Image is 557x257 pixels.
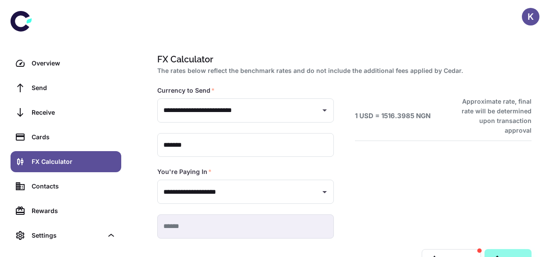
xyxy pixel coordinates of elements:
[11,102,121,123] a: Receive
[157,86,215,95] label: Currency to Send
[355,111,430,121] h6: 1 USD = 1516.3985 NGN
[11,200,121,221] a: Rewards
[11,77,121,98] a: Send
[452,97,532,135] h6: Approximate rate, final rate will be determined upon transaction approval
[318,186,331,198] button: Open
[32,231,103,240] div: Settings
[32,108,116,117] div: Receive
[32,132,116,142] div: Cards
[157,167,212,176] label: You're Paying In
[522,8,539,25] button: K
[32,157,116,167] div: FX Calculator
[32,83,116,93] div: Send
[11,127,121,148] a: Cards
[32,58,116,68] div: Overview
[11,176,121,197] a: Contacts
[11,151,121,172] a: FX Calculator
[11,225,121,246] div: Settings
[32,206,116,216] div: Rewards
[157,53,528,66] h1: FX Calculator
[32,181,116,191] div: Contacts
[318,104,331,116] button: Open
[11,53,121,74] a: Overview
